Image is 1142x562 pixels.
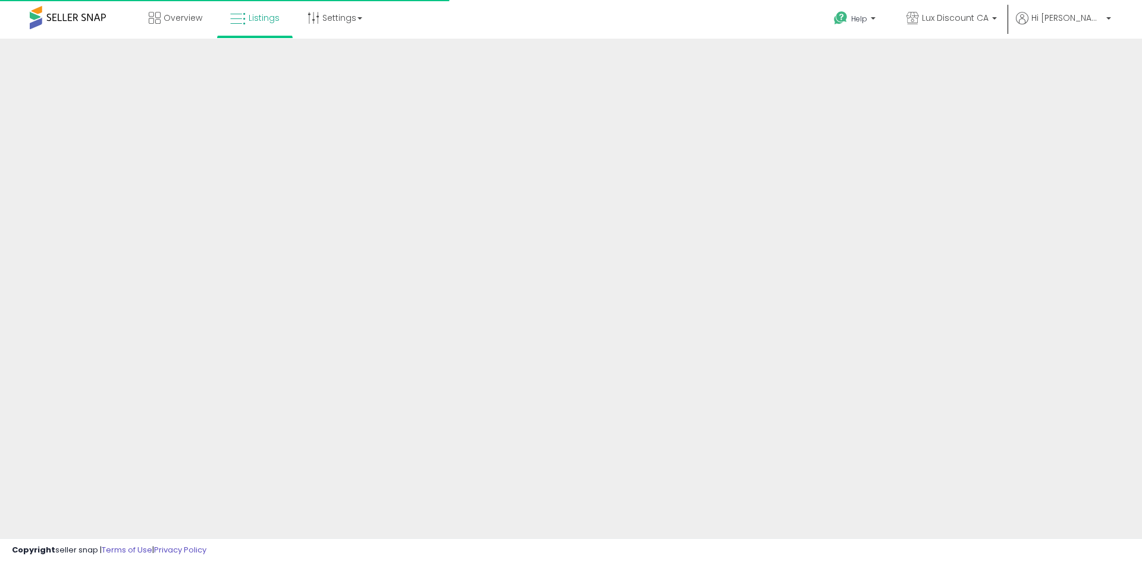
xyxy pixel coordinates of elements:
a: Help [824,2,887,39]
span: Lux Discount CA [922,12,989,24]
span: Overview [164,12,202,24]
span: Help [851,14,867,24]
i: Get Help [833,11,848,26]
a: Hi [PERSON_NAME] [1016,12,1111,39]
span: Listings [249,12,280,24]
span: Hi [PERSON_NAME] [1031,12,1103,24]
